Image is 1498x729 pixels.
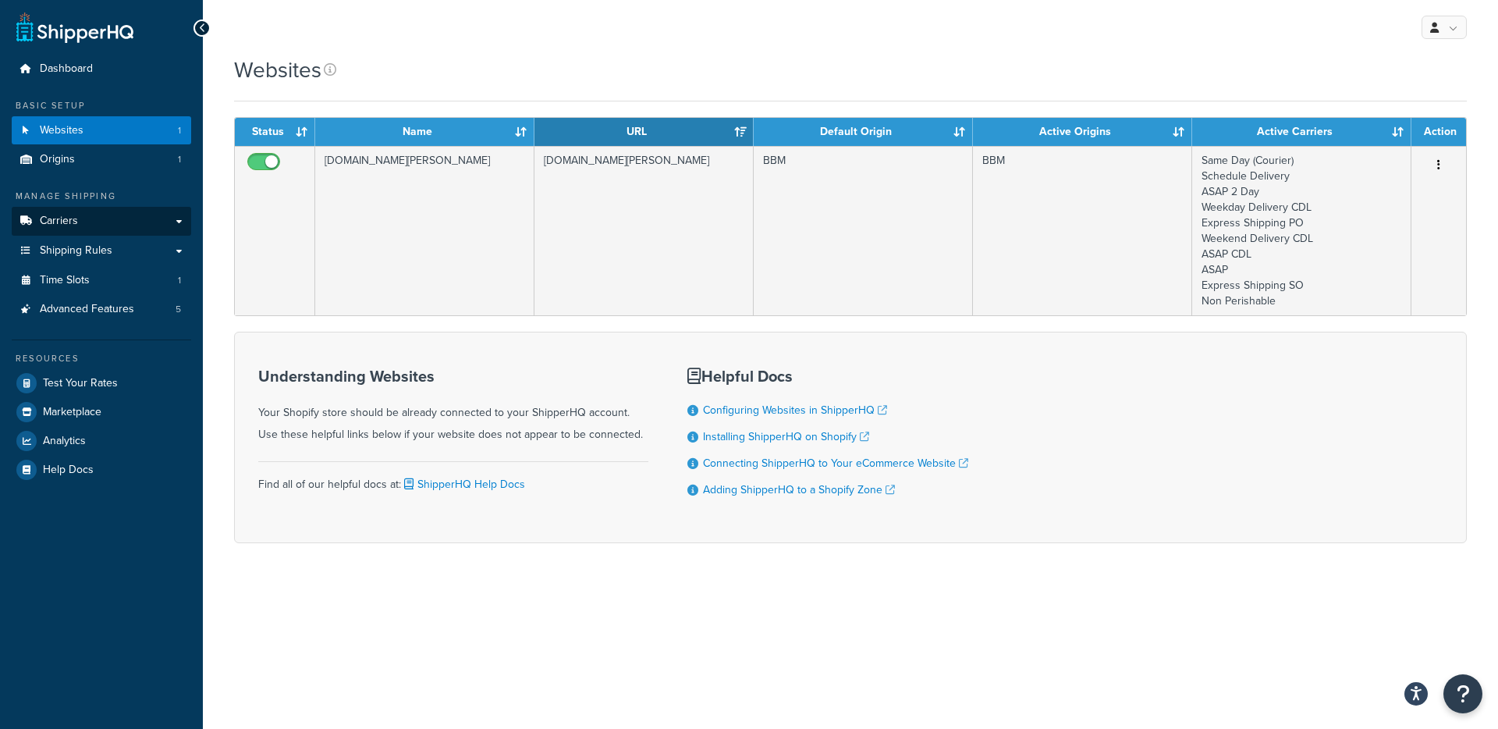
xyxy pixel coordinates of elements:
button: Open Resource Center [1443,674,1482,713]
span: Origins [40,153,75,166]
a: Dashboard [12,55,191,84]
th: Status: activate to sort column ascending [235,118,315,146]
a: Shipping Rules [12,236,191,265]
h3: Understanding Websites [258,368,648,385]
a: Connecting ShipperHQ to Your eCommerce Website [703,455,968,471]
div: Manage Shipping [12,190,191,203]
th: Active Origins: activate to sort column ascending [973,118,1192,146]
span: 5 [176,303,181,316]
span: Help Docs [43,464,94,477]
th: Action [1411,118,1466,146]
a: Marketplace [12,398,191,426]
li: Websites [12,116,191,145]
td: Same Day (Courier) Schedule Delivery ASAP 2 Day Weekday Delivery CDL Express Shipping PO Weekend ... [1192,146,1411,315]
td: BBM [754,146,973,315]
span: Test Your Rates [43,377,118,390]
span: Dashboard [40,62,93,76]
span: 1 [178,153,181,166]
span: Advanced Features [40,303,134,316]
th: Default Origin: activate to sort column ascending [754,118,973,146]
a: Installing ShipperHQ on Shopify [703,429,869,445]
span: Websites [40,124,83,137]
span: 1 [178,124,181,137]
span: Shipping Rules [40,244,112,258]
a: Origins 1 [12,145,191,174]
span: Analytics [43,435,86,448]
a: ShipperHQ Help Docs [401,476,525,493]
h3: Helpful Docs [687,368,968,385]
th: URL: activate to sort column ascending [534,118,754,146]
td: BBM [973,146,1192,315]
li: Time Slots [12,266,191,295]
a: Websites 1 [12,116,191,145]
th: Name: activate to sort column ascending [315,118,534,146]
span: 1 [178,274,181,287]
a: Help Docs [12,456,191,484]
div: Basic Setup [12,99,191,112]
a: Analytics [12,427,191,455]
a: ShipperHQ Home [16,12,133,43]
a: Test Your Rates [12,369,191,397]
a: Advanced Features 5 [12,295,191,324]
a: Configuring Websites in ShipperHQ [703,402,887,418]
span: Marketplace [43,406,101,419]
div: Find all of our helpful docs at: [258,461,648,496]
div: Resources [12,352,191,365]
td: [DOMAIN_NAME][PERSON_NAME] [534,146,754,315]
th: Active Carriers: activate to sort column ascending [1192,118,1411,146]
div: Your Shopify store should be already connected to your ShipperHQ account. Use these helpful links... [258,368,648,446]
h1: Websites [234,55,321,85]
span: Carriers [40,215,78,228]
td: [DOMAIN_NAME][PERSON_NAME] [315,146,534,315]
li: Advanced Features [12,295,191,324]
span: Time Slots [40,274,90,287]
a: Adding ShipperHQ to a Shopify Zone [703,482,895,498]
a: Time Slots 1 [12,266,191,295]
li: Origins [12,145,191,174]
a: Carriers [12,207,191,236]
